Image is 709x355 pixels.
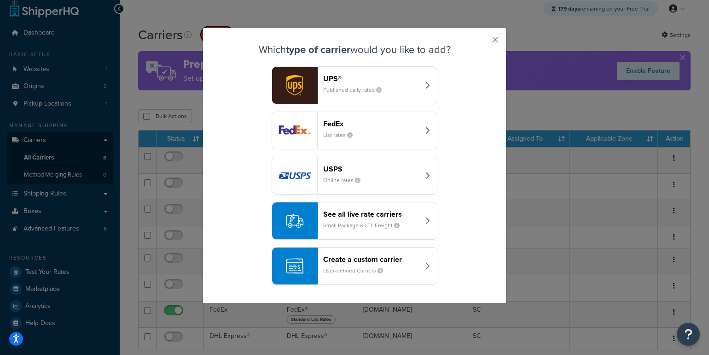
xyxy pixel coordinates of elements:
button: usps logoUSPSOnline rates [272,157,437,195]
header: USPS [323,165,419,173]
small: Online rates [323,176,368,184]
img: icon-carrier-liverate-becf4550.svg [286,212,303,230]
small: Small Package & LTL Freight [323,221,407,230]
header: FedEx [323,119,419,128]
small: User-defined Carriers [323,266,390,275]
img: usps logo [272,157,317,194]
header: UPS® [323,74,419,83]
small: List rates [323,131,360,139]
img: ups logo [272,67,317,104]
button: fedEx logoFedExList rates [272,112,437,149]
button: See all live rate carriersSmall Package & LTL Freight [272,202,437,240]
img: fedEx logo [272,112,317,149]
small: Published daily rates [323,86,389,94]
img: icon-carrier-custom-c93b8a24.svg [286,257,303,275]
strong: type of carrier [286,42,350,57]
button: Create a custom carrierUser-defined Carriers [272,247,437,285]
h3: Which would you like to add? [226,44,483,55]
header: See all live rate carriers [323,210,419,219]
button: ups logoUPS®Published daily rates [272,66,437,104]
header: Create a custom carrier [323,255,419,264]
button: Open Resource Center [677,323,700,346]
